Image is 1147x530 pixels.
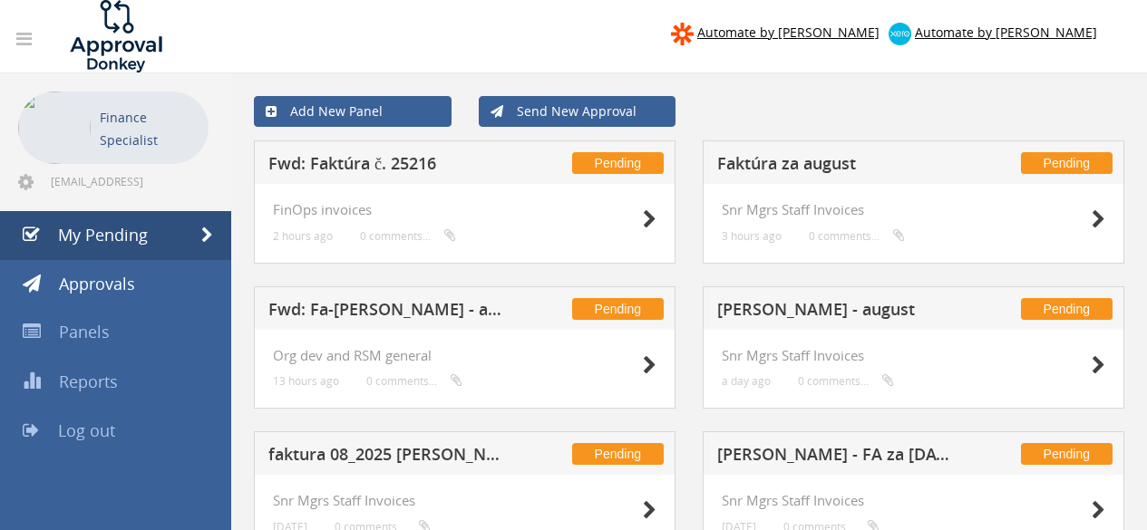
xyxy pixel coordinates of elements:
span: My Pending [58,224,148,246]
span: Approvals [59,273,135,294]
small: 0 comments... [809,229,905,243]
p: Finance Specialist [100,106,199,151]
small: 3 hours ago [722,229,782,243]
span: Pending [1021,298,1113,320]
small: 0 comments... [360,229,456,243]
h5: faktura 08_2025 [PERSON_NAME] [268,446,504,468]
a: Send New Approval [479,96,676,127]
h4: Snr Mgrs Staff Invoices [722,493,1105,508]
span: Automate by [PERSON_NAME] [697,24,880,41]
img: zapier-logomark.png [671,23,694,45]
span: [EMAIL_ADDRESS][DOMAIN_NAME] [51,174,205,188]
h4: Snr Mgrs Staff Invoices [722,202,1105,217]
img: xero-logo.png [889,23,911,45]
h4: Org dev and RSM general [273,348,656,363]
small: 13 hours ago [273,374,339,388]
span: Pending [1021,443,1113,465]
span: Automate by [PERSON_NAME] [915,24,1097,41]
span: Reports [59,371,118,392]
small: 0 comments... [798,374,894,388]
span: Pending [572,443,664,465]
span: Panels [59,321,110,342]
h4: Snr Mgrs Staff Invoices [722,348,1105,363]
h5: [PERSON_NAME] - august [717,301,953,323]
h4: Snr Mgrs Staff Invoices [273,493,656,508]
small: 2 hours ago [273,229,333,243]
small: 0 comments... [366,374,462,388]
h5: Fwd: Fa-[PERSON_NAME] - august [268,301,504,323]
h4: FinOps invoices [273,202,656,217]
span: Pending [1021,152,1113,174]
span: Log out [58,419,115,441]
span: Pending [572,152,664,174]
h5: Faktúra za august [717,155,953,178]
a: Add New Panel [254,96,452,127]
h5: [PERSON_NAME] - FA za [DATE] [717,446,953,468]
h5: Fwd: Faktúra č. 25216 [268,155,504,178]
span: Pending [572,298,664,320]
small: a day ago [722,374,771,388]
